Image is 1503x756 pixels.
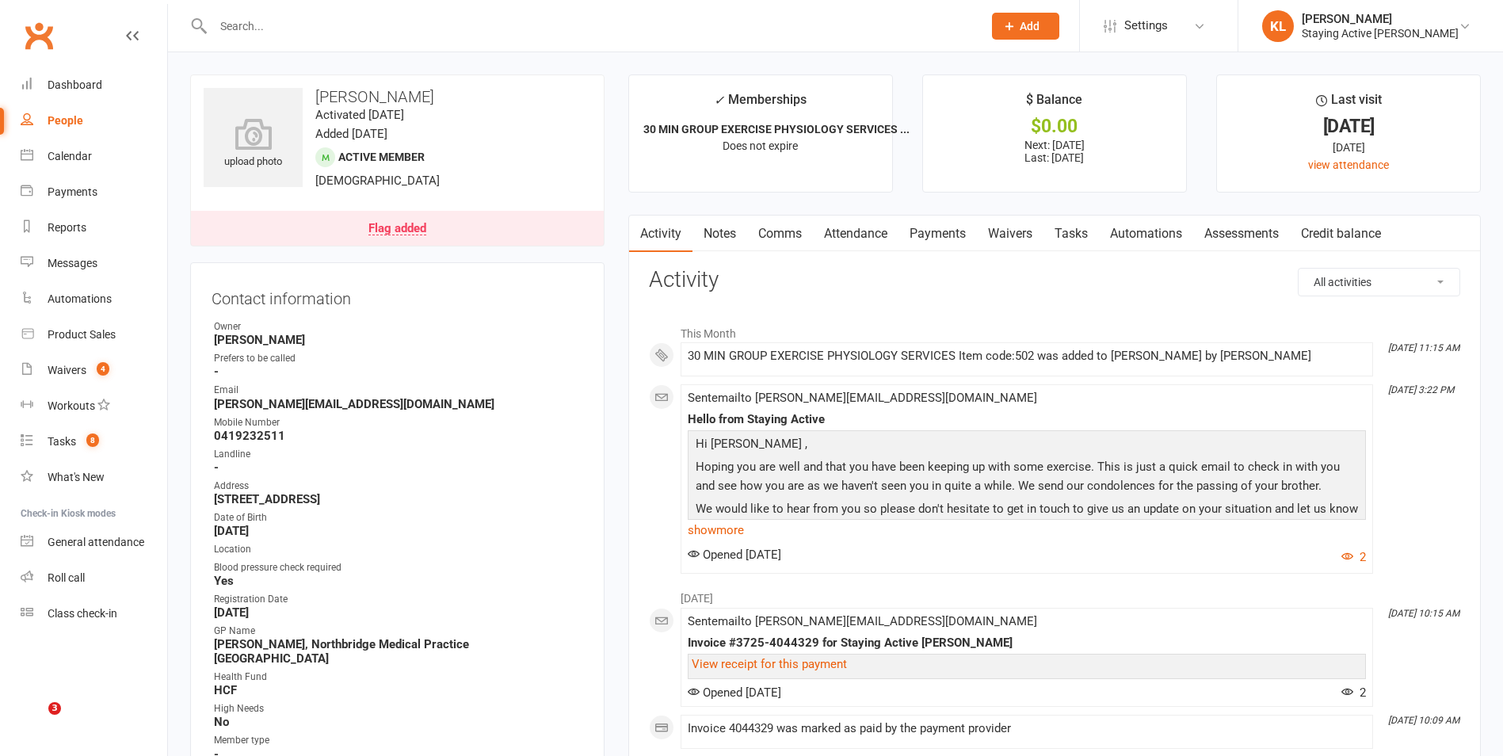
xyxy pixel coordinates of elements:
a: Product Sales [21,317,167,353]
a: Workouts [21,388,167,424]
a: Dashboard [21,67,167,103]
span: Opened [DATE] [688,548,781,562]
p: We would like to hear from you so please don't hesitate to get in touch to give us an update on y... [692,499,1362,541]
span: Sent email to [PERSON_NAME][EMAIL_ADDRESS][DOMAIN_NAME] [688,614,1037,628]
a: General attendance kiosk mode [21,525,167,560]
div: Calendar [48,150,92,162]
li: This Month [649,317,1460,342]
div: Email [214,383,583,398]
div: [PERSON_NAME] [1302,12,1459,26]
div: 30 MIN GROUP EXERCISE PHYSIOLOGY SERVICES Item code:502 was added to [PERSON_NAME] by [PERSON_NAME] [688,349,1366,363]
span: 8 [86,433,99,447]
div: KL [1262,10,1294,42]
a: Attendance [813,216,898,252]
div: Workouts [48,399,95,412]
span: Settings [1124,8,1168,44]
h3: Contact information [212,284,583,307]
div: Dashboard [48,78,102,91]
a: Comms [747,216,813,252]
div: High Needs [214,701,583,716]
strong: 0419232511 [214,429,583,443]
span: [DEMOGRAPHIC_DATA] [315,174,440,188]
i: [DATE] 10:09 AM [1388,715,1459,726]
strong: [STREET_ADDRESS] [214,492,583,506]
div: Registration Date [214,592,583,607]
span: 3 [48,702,61,715]
a: Clubworx [19,16,59,55]
div: Roll call [48,571,85,584]
strong: [PERSON_NAME][EMAIL_ADDRESS][DOMAIN_NAME] [214,397,583,411]
a: Automations [21,281,167,317]
div: Location [214,542,583,557]
div: Owner [214,319,583,334]
a: Tasks [1043,216,1099,252]
strong: - [214,460,583,475]
i: [DATE] 11:15 AM [1388,342,1459,353]
a: Waivers 4 [21,353,167,388]
div: Payments [48,185,97,198]
span: Opened [DATE] [688,685,781,700]
a: What's New [21,460,167,495]
div: Last visit [1316,90,1382,118]
a: Payments [898,216,977,252]
a: Notes [692,216,747,252]
div: General attendance [48,536,144,548]
strong: [PERSON_NAME], Northbridge Medical Practice [GEOGRAPHIC_DATA] [214,637,583,666]
a: view attendance [1308,158,1389,171]
button: 2 [1341,548,1366,567]
strong: Yes [214,574,583,588]
a: Assessments [1193,216,1290,252]
strong: [DATE] [214,524,583,538]
div: GP Name [214,624,583,639]
div: Member type [214,733,583,748]
div: Messages [48,257,97,269]
div: Landline [214,447,583,462]
div: Waivers [48,364,86,376]
div: Class check-in [48,607,117,620]
a: Reports [21,210,167,246]
div: $ Balance [1026,90,1082,118]
a: Tasks 8 [21,424,167,460]
a: Waivers [977,216,1043,252]
input: Search... [208,15,971,37]
div: Tasks [48,435,76,448]
strong: [DATE] [214,605,583,620]
div: Health Fund [214,670,583,685]
div: Memberships [714,90,807,119]
div: $0.00 [937,118,1172,135]
strong: 30 MIN GROUP EXERCISE PHYSIOLOGY SERVICES ... [643,123,910,136]
h3: [PERSON_NAME] [204,88,591,105]
li: [DATE] [649,582,1460,607]
strong: No [214,715,583,729]
div: Staying Active [PERSON_NAME] [1302,26,1459,40]
span: Does not expire [723,139,798,152]
span: Add [1020,20,1040,32]
a: Credit balance [1290,216,1392,252]
div: Invoice 4044329 was marked as paid by the payment provider [688,722,1366,735]
strong: HCF [214,683,583,697]
i: [DATE] 3:22 PM [1388,384,1454,395]
a: Automations [1099,216,1193,252]
div: Product Sales [48,328,116,341]
a: show more [688,519,1366,541]
span: 4 [97,362,109,376]
div: Prefers to be called [214,351,583,366]
div: Flag added [368,223,426,235]
div: Invoice #3725-4044329 for Staying Active [PERSON_NAME] [688,636,1366,650]
div: [DATE] [1231,139,1466,156]
a: Roll call [21,560,167,596]
a: Messages [21,246,167,281]
div: Hello from Staying Active [688,413,1366,426]
div: upload photo [204,118,303,170]
div: Date of Birth [214,510,583,525]
span: Active member [338,151,425,163]
div: [DATE] [1231,118,1466,135]
p: Hoping you are well and that you have been keeping up with some exercise. This is just a quick em... [692,457,1362,499]
iframe: Intercom live chat [16,702,54,740]
time: Activated [DATE] [315,108,404,122]
div: Automations [48,292,112,305]
a: Calendar [21,139,167,174]
span: Sent email to [PERSON_NAME][EMAIL_ADDRESS][DOMAIN_NAME] [688,391,1037,405]
a: View receipt for this payment [692,657,847,671]
a: Payments [21,174,167,210]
